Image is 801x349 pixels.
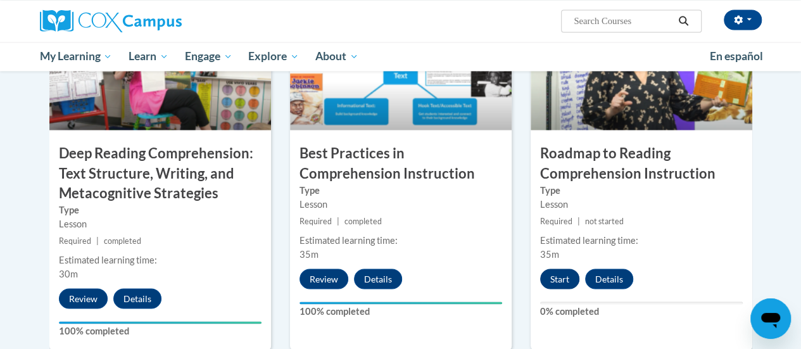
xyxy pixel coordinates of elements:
div: Estimated learning time: [59,253,262,267]
span: En español [710,49,763,63]
span: not started [585,216,624,225]
div: Lesson [540,197,743,211]
span: 35m [300,248,319,259]
div: Main menu [30,42,771,71]
a: En español [702,43,771,70]
button: Review [300,269,348,289]
span: | [96,236,99,245]
img: Cox Campus [40,10,182,32]
span: Explore [248,49,299,64]
label: Type [59,203,262,217]
span: | [337,216,339,225]
div: Estimated learning time: [540,233,743,247]
span: 30m [59,268,78,279]
label: 100% completed [300,304,502,318]
span: Learn [129,49,168,64]
input: Search Courses [572,13,674,29]
span: 35m [540,248,559,259]
button: Account Settings [724,10,762,30]
h3: Best Practices in Comprehension Instruction [290,144,512,183]
a: Learn [120,42,177,71]
div: Lesson [300,197,502,211]
span: About [315,49,358,64]
h3: Roadmap to Reading Comprehension Instruction [531,144,752,183]
a: My Learning [32,42,121,71]
iframe: Button to launch messaging window [750,298,791,339]
a: Explore [240,42,307,71]
a: Cox Campus [40,10,268,32]
h3: Deep Reading Comprehension: Text Structure, Writing, and Metacognitive Strategies [49,144,271,202]
div: Your progress [59,321,262,324]
button: Details [113,288,161,308]
label: Type [540,183,743,197]
button: Details [585,269,633,289]
span: | [577,216,580,225]
span: completed [104,236,141,245]
span: Required [59,236,91,245]
span: completed [344,216,382,225]
a: About [307,42,367,71]
button: Search [674,13,693,29]
button: Details [354,269,402,289]
div: Lesson [59,217,262,231]
span: Engage [185,49,232,64]
div: Your progress [300,301,502,304]
button: Review [59,288,108,308]
div: Estimated learning time: [300,233,502,247]
button: Start [540,269,579,289]
label: Type [300,183,502,197]
label: 100% completed [59,324,262,338]
span: Required [540,216,572,225]
span: Required [300,216,332,225]
span: My Learning [39,49,112,64]
label: 0% completed [540,304,743,318]
a: Engage [177,42,241,71]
